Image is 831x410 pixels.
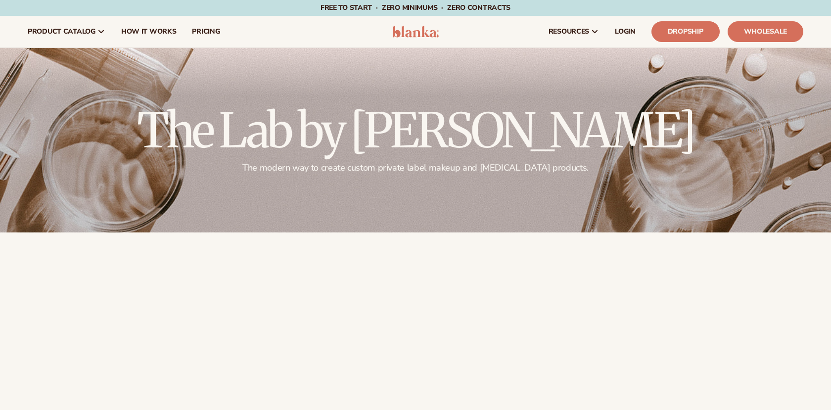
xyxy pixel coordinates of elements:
[392,26,439,38] img: logo
[113,16,185,47] a: How It Works
[615,28,636,36] span: LOGIN
[549,28,589,36] span: resources
[321,3,510,12] span: Free to start · ZERO minimums · ZERO contracts
[541,16,607,47] a: resources
[607,16,644,47] a: LOGIN
[728,21,803,42] a: Wholesale
[137,162,694,174] p: The modern way to create custom private label makeup and [MEDICAL_DATA] products.
[20,16,113,47] a: product catalog
[121,28,177,36] span: How It Works
[184,16,228,47] a: pricing
[137,107,694,154] h2: The Lab by [PERSON_NAME]
[651,21,720,42] a: Dropship
[28,28,95,36] span: product catalog
[192,28,220,36] span: pricing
